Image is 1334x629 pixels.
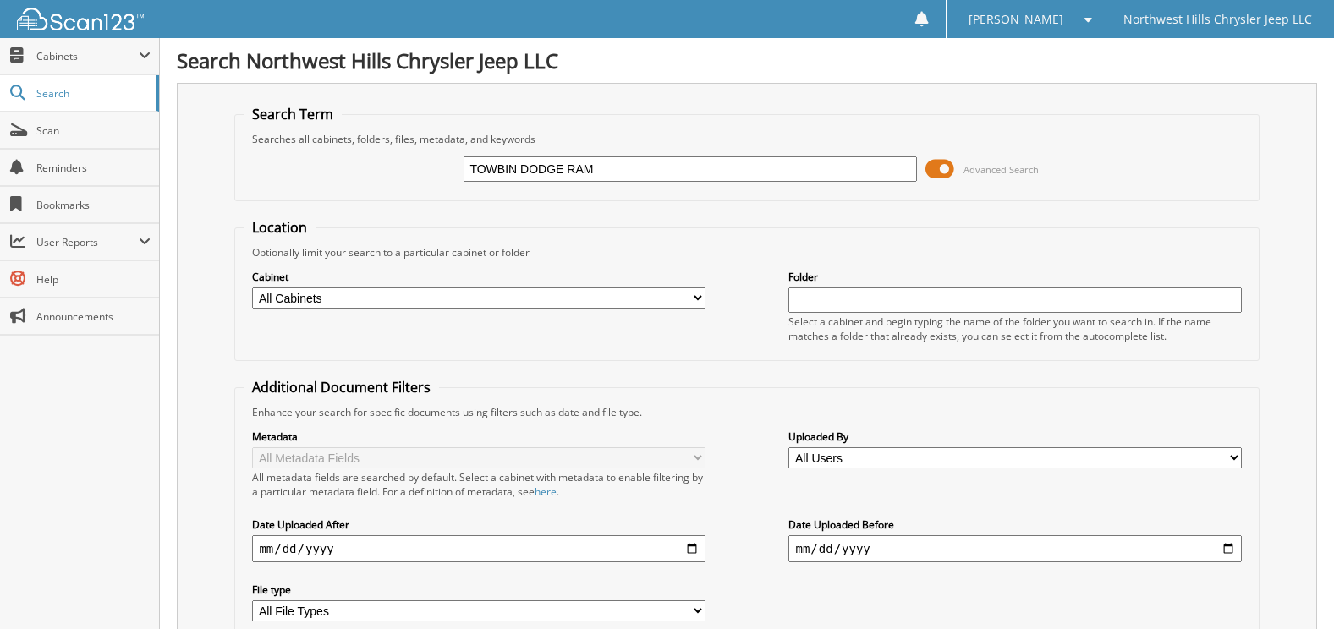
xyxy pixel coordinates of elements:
div: All metadata fields are searched by default. Select a cabinet with metadata to enable filtering b... [252,470,705,499]
span: Northwest Hills Chrysler Jeep LLC [1123,14,1312,25]
label: Cabinet [252,270,705,284]
label: Folder [788,270,1241,284]
span: [PERSON_NAME] [969,14,1063,25]
label: Metadata [252,429,705,444]
a: here [535,484,557,499]
iframe: Chat Widget [1249,548,1334,629]
input: end [788,535,1241,562]
label: Uploaded By [788,429,1241,444]
input: start [252,535,705,562]
legend: Search Term [244,105,342,123]
span: Scan [36,123,151,138]
div: Enhance your search for specific documents using filters such as date and file type. [244,405,1249,419]
span: Advanced Search [963,163,1039,176]
span: Bookmarks [36,198,151,212]
span: Reminders [36,161,151,175]
legend: Additional Document Filters [244,378,439,397]
span: Help [36,272,151,287]
legend: Location [244,218,316,237]
div: Optionally limit your search to a particular cabinet or folder [244,245,1249,260]
img: scan123-logo-white.svg [17,8,144,30]
span: Cabinets [36,49,139,63]
div: Select a cabinet and begin typing the name of the folder you want to search in. If the name match... [788,314,1241,343]
h1: Search Northwest Hills Chrysler Jeep LLC [177,46,1317,74]
label: Date Uploaded After [252,517,705,532]
span: Announcements [36,309,151,324]
span: User Reports [36,235,139,249]
div: Searches all cabinets, folders, files, metadata, and keywords [244,132,1249,146]
label: Date Uploaded Before [788,517,1241,532]
label: File type [252,583,705,597]
span: Search [36,86,148,101]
